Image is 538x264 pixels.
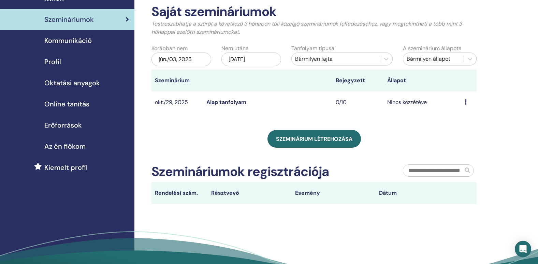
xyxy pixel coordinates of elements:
[206,99,246,106] a: Alap tanfolyam
[151,53,211,66] div: jún./03, 2025
[44,99,89,109] span: Online tanítás
[292,182,376,204] th: Esemény
[376,182,460,204] th: Dátum
[151,44,188,53] label: Korábban nem
[221,53,281,66] div: [DATE]
[291,44,334,53] label: Tanfolyam típusa
[267,130,361,148] a: Szeminárium létrehozása
[151,164,329,180] h2: Szemináriumok regisztrációja
[221,44,249,53] label: Nem utána
[44,78,100,88] span: Oktatási anyagok
[44,141,86,151] span: Az én fiókom
[151,182,207,204] th: Rendelési szám.
[295,55,377,63] div: Bármilyen fajta
[332,70,384,91] th: Bejegyzett
[276,135,352,143] span: Szeminárium létrehozása
[151,91,203,114] td: okt./29, 2025
[151,4,477,20] h2: Saját szemináriumok
[44,57,61,67] span: Profil
[44,162,88,173] span: Kiemelt profil
[515,241,531,257] div: Open Intercom Messenger
[151,70,203,91] th: Szeminárium
[44,120,82,130] span: Erőforrások
[44,14,94,25] span: Szemináriumok
[403,44,462,53] label: A szeminárium állapota
[384,70,461,91] th: Állapot
[407,55,460,63] div: Bármilyen állapot
[44,35,92,46] span: Kommunikáció
[208,182,292,204] th: Résztvevő
[151,20,477,36] p: Testreszabhatja a szűrőt a következő 3 hónapon túli közelgő szemináriumok felfedezéséhez, vagy me...
[384,91,461,114] td: Nincs közzétéve
[332,91,384,114] td: 0/10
